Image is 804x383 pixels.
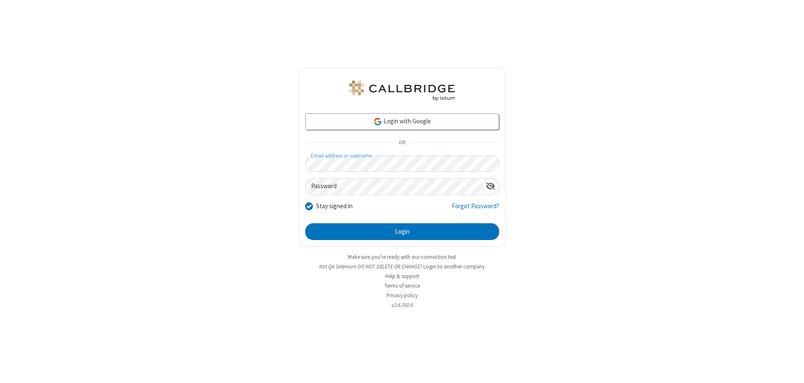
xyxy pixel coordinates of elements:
a: Help & support [385,273,419,280]
a: Forgot Password? [452,202,499,217]
a: Terms of service [384,282,420,289]
img: QA Selenium DO NOT DELETE OR CHANGE [348,81,456,101]
input: Email address or username [305,156,499,172]
button: Login to another company [423,263,485,271]
input: Password [306,179,482,195]
li: v2.6.350.6 [299,301,506,309]
label: Stay signed in [316,202,353,211]
span: OR [395,137,409,149]
a: Login with Google [305,113,499,130]
li: Not QA Selenium DO NOT DELETE OR CHANGE? [299,263,506,271]
div: Show password [482,179,499,194]
a: Make sure you're ready with our connection test [348,253,456,260]
img: google-icon.png [373,117,382,126]
button: Login [305,223,499,240]
a: Privacy policy [387,292,418,299]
